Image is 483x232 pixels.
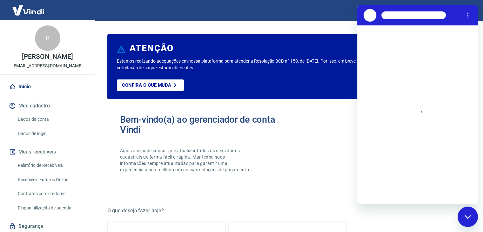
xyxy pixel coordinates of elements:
[120,147,252,173] p: Aqui você pode consultar e atualizar todos os seus dados cadastrais de forma fácil e rápida. Mant...
[22,53,73,60] p: [PERSON_NAME]
[15,187,87,200] a: Contratos com credores
[122,82,171,88] p: Confira o que muda
[8,80,87,94] a: Início
[35,25,60,51] div: B
[357,5,478,204] iframe: Janela de mensagens
[120,114,288,135] h2: Bem-vindo(a) ao gerenciador de conta Vindi
[15,113,87,126] a: Dados da conta
[117,58,390,71] p: Estamos realizando adequações em nossa plataforma para atender a Resolução BCB nº 150, de [DATE]....
[15,173,87,186] a: Recebíveis Futuros Online
[8,145,87,159] button: Meus recebíveis
[15,159,87,172] a: Relatório de Recebíveis
[15,127,87,140] a: Dados de login
[453,4,475,16] button: Sair
[107,208,468,214] h5: O que deseja fazer hoje?
[12,63,83,69] p: [EMAIL_ADDRESS][DOMAIN_NAME]
[117,79,184,91] a: Confira o que muda
[8,99,87,113] button: Meu cadastro
[130,45,174,51] h6: ATENÇÃO
[458,207,478,227] iframe: Botão para abrir a janela de mensagens
[8,0,49,20] img: Vindi
[15,201,87,215] a: Disponibilização de agenda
